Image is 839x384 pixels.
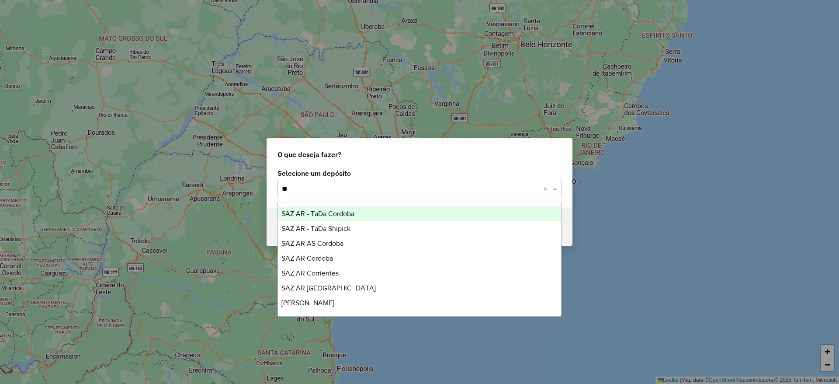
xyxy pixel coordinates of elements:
[281,255,333,262] span: SAZ AR Cordoba
[277,168,562,178] label: Selecione um depósito
[543,183,551,194] span: Clear all
[281,269,339,277] span: SAZ AR Corrientes
[277,202,562,317] ng-dropdown-panel: Options list
[281,284,376,292] span: SAZ AR [GEOGRAPHIC_DATA]
[277,149,341,160] span: O que deseja fazer?
[281,225,350,232] span: SAZ AR - TaDa Shipick
[281,299,334,307] span: [PERSON_NAME]
[281,240,343,247] span: SAZ AR AS Cordoba
[281,210,354,217] span: SAZ AR - TaDa Cordoba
